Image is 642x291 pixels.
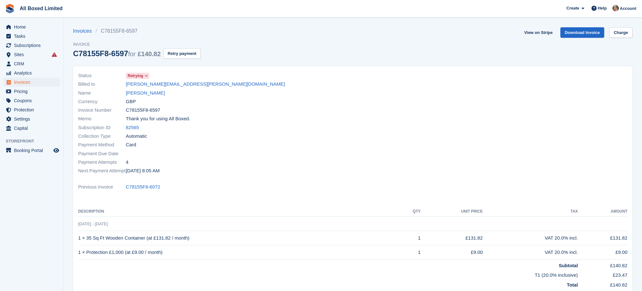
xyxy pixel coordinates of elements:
div: C78155F8-6597 [73,49,161,58]
span: Payment Method [78,141,126,149]
span: Create [566,5,579,11]
a: menu [3,115,60,123]
span: Analytics [14,69,52,77]
td: £140.82 [578,259,627,269]
a: View on Stripe [522,27,555,38]
td: 1 [398,245,421,260]
a: menu [3,87,60,96]
td: 1 × Protection £1,000 (at £9.00 / month) [78,245,398,260]
span: Sites [14,50,52,59]
span: Collection Type [78,133,126,140]
td: £9.00 [578,245,627,260]
th: QTY [398,207,421,217]
span: Card [126,141,136,149]
span: GBP [126,98,136,105]
span: Invoice Number [78,107,126,114]
span: Payment Attempts [78,159,126,166]
span: Automatic [126,133,147,140]
span: 4 [126,159,128,166]
time: 2025-09-26 07:05:35 UTC [126,167,159,175]
span: Retrying [128,73,143,79]
a: menu [3,78,60,87]
td: T1 (20.0% inclusive) [78,269,578,279]
div: VAT 20.0% incl. [483,235,578,242]
a: menu [3,69,60,77]
a: Download Invoice [560,27,605,38]
td: £23.47 [578,269,627,279]
span: for [128,50,135,57]
span: Subscriptions [14,41,52,50]
a: menu [3,146,60,155]
a: menu [3,124,60,133]
span: CRM [14,59,52,68]
span: Booking Portal [14,146,52,155]
span: Name [78,89,126,97]
th: Tax [483,207,578,217]
a: menu [3,105,60,114]
a: menu [3,32,60,41]
span: Currency [78,98,126,105]
img: Sandie Mills [612,5,619,11]
a: [PERSON_NAME] [126,89,165,97]
td: £140.82 [578,279,627,289]
a: [PERSON_NAME][EMAIL_ADDRESS][PERSON_NAME][DOMAIN_NAME] [126,81,285,88]
th: Description [78,207,398,217]
span: £140.82 [138,50,160,57]
span: Home [14,23,52,31]
span: Storefront [6,138,63,144]
span: Invoices [14,78,52,87]
a: menu [3,50,60,59]
span: Protection [14,105,52,114]
a: menu [3,59,60,68]
i: Smart entry sync failures have occurred [52,52,57,57]
img: stora-icon-8386f47178a22dfd0bd8f6a31ec36ba5ce8667c1dd55bd0f319d3a0aa187defe.svg [5,4,15,13]
span: Coupons [14,96,52,105]
nav: breadcrumbs [73,27,201,35]
a: Preview store [52,147,60,154]
a: menu [3,41,60,50]
button: Retry payment [163,48,201,59]
span: Settings [14,115,52,123]
td: 1 × 35 Sq Ft Wooden Container (at £131.82 / month) [78,231,398,245]
strong: Total [567,282,578,288]
a: C78155F8-6072 [126,183,160,191]
span: Help [598,5,607,11]
a: menu [3,96,60,105]
div: VAT 20.0% incl. [483,249,578,256]
span: Billed to [78,81,126,88]
td: £9.00 [421,245,483,260]
span: Subscription ID [78,124,126,131]
strong: Subtotal [559,263,578,268]
span: Next Payment Attempt [78,167,126,175]
span: Memo [78,115,126,122]
a: menu [3,23,60,31]
span: Previous Invoice [78,183,126,191]
span: Tasks [14,32,52,41]
a: All Boxed Limited [17,3,65,14]
td: £131.82 [421,231,483,245]
span: C78155F8-6597 [126,107,160,114]
td: £131.82 [578,231,627,245]
a: Retrying [126,72,149,79]
th: Unit Price [421,207,483,217]
span: Invoice [73,41,201,48]
span: Capital [14,124,52,133]
span: Account [620,5,636,12]
a: Invoices [73,27,96,35]
span: Status [78,72,126,79]
span: Thank you for using All Boxed. [126,115,190,122]
a: 82565 [126,124,139,131]
span: [DATE] - [DATE] [78,222,108,226]
th: Amount [578,207,627,217]
td: 1 [398,231,421,245]
span: Pricing [14,87,52,96]
span: Payment Due Date [78,150,126,157]
a: Charge [609,27,632,38]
